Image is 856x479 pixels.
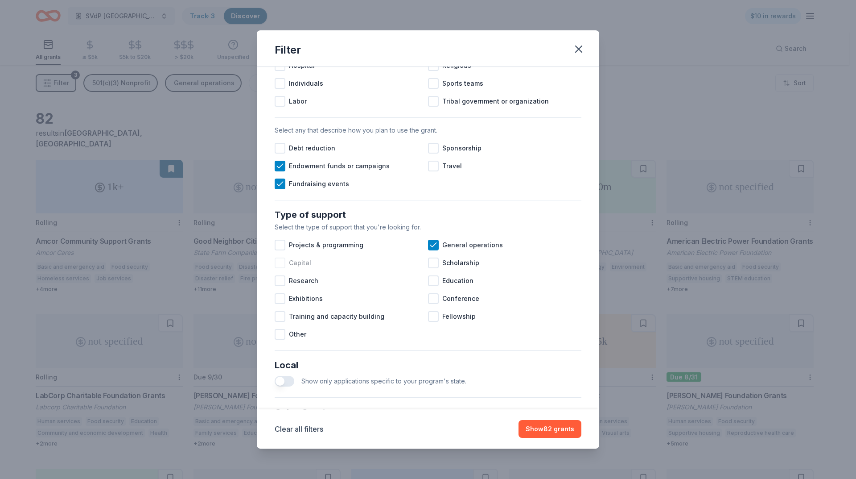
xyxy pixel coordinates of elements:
[442,258,479,268] span: Scholarship
[289,240,363,250] span: Projects & programming
[289,161,390,171] span: Endowment funds or campaigns
[275,405,581,419] div: CyberGrants
[442,96,549,107] span: Tribal government or organization
[301,377,466,385] span: Show only applications specific to your program's state.
[275,424,323,434] button: Clear all filters
[275,125,581,136] div: Select any that describe how you plan to use the grant.
[289,275,318,286] span: Research
[289,293,323,304] span: Exhibitions
[289,311,384,322] span: Training and capacity building
[289,143,335,154] span: Debt reduction
[442,311,476,322] span: Fellowship
[275,358,581,372] div: Local
[289,96,307,107] span: Labor
[442,78,483,89] span: Sports teams
[442,143,481,154] span: Sponsorship
[275,222,581,233] div: Select the type of support that you're looking for.
[519,420,581,438] button: Show82 grants
[275,43,301,57] div: Filter
[289,329,306,340] span: Other
[275,208,581,222] div: Type of support
[442,240,503,250] span: General operations
[289,179,349,189] span: Fundraising events
[289,78,323,89] span: Individuals
[289,258,311,268] span: Capital
[442,293,479,304] span: Conference
[442,161,462,171] span: Travel
[442,275,473,286] span: Education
